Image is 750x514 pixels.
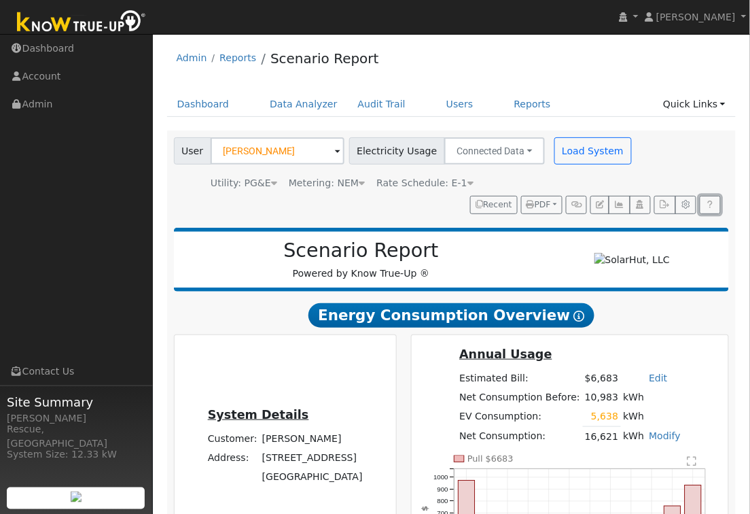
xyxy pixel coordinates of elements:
button: Edit User [590,196,609,215]
div: Metering: NEM [289,176,365,190]
u: System Details [208,408,309,422]
a: Modify [649,430,681,441]
span: Electricity Usage [349,137,445,165]
td: Address: [205,448,260,467]
a: Dashboard [167,92,240,117]
td: [PERSON_NAME] [260,429,365,448]
a: Help Link [700,196,721,215]
a: Edit [649,373,667,383]
button: Generate Report Link [566,196,587,215]
text: 1000 [433,474,448,481]
img: Know True-Up [10,7,153,38]
td: $6,683 [583,369,621,388]
a: Reports [504,92,561,117]
button: Settings [675,196,696,215]
button: Login As [630,196,651,215]
h2: Scenario Report [187,239,535,262]
td: Estimated Bill: [457,369,583,388]
button: Load System [554,137,632,165]
a: Audit Trail [348,92,416,117]
td: [GEOGRAPHIC_DATA] [260,468,365,487]
button: Multi-Series Graph [609,196,630,215]
td: [STREET_ADDRESS] [260,448,365,467]
a: Admin [177,52,207,63]
div: Powered by Know True-Up ® [181,239,542,281]
text:  [687,456,697,467]
div: [PERSON_NAME] [7,411,145,426]
td: 10,983 [583,388,621,407]
input: Select a User [211,137,344,165]
a: Data Analyzer [260,92,348,117]
a: Users [436,92,484,117]
td: kWh [621,388,683,407]
td: 16,621 [583,427,621,447]
img: SolarHut, LLC [594,253,670,267]
button: Recent [470,196,518,215]
text: 800 [437,498,449,505]
button: PDF [521,196,562,215]
span: User [174,137,211,165]
td: kWh [621,407,647,427]
span: Alias: HE1 [376,177,474,188]
text: Pull $6683 [467,454,514,464]
span: [PERSON_NAME] [656,12,736,22]
img: retrieve [71,492,82,502]
span: Energy Consumption Overview [308,303,594,328]
td: 5,638 [583,407,621,427]
span: PDF [526,200,551,209]
div: Utility: PG&E [211,176,277,190]
td: Customer: [205,429,260,448]
div: System Size: 12.33 kW [7,447,145,462]
u: Annual Usage [459,347,552,361]
td: EV Consumption: [457,407,583,427]
a: Quick Links [653,92,736,117]
button: Connected Data [444,137,545,165]
a: Reports [219,52,256,63]
i: Show Help [574,311,585,322]
text: 900 [437,485,449,493]
td: kWh [621,427,647,447]
span: Site Summary [7,393,145,411]
div: Rescue, [GEOGRAPHIC_DATA] [7,422,145,451]
td: Net Consumption: [457,427,583,447]
button: Export Interval Data [654,196,675,215]
td: Net Consumption Before: [457,388,583,407]
a: Scenario Report [270,50,379,67]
